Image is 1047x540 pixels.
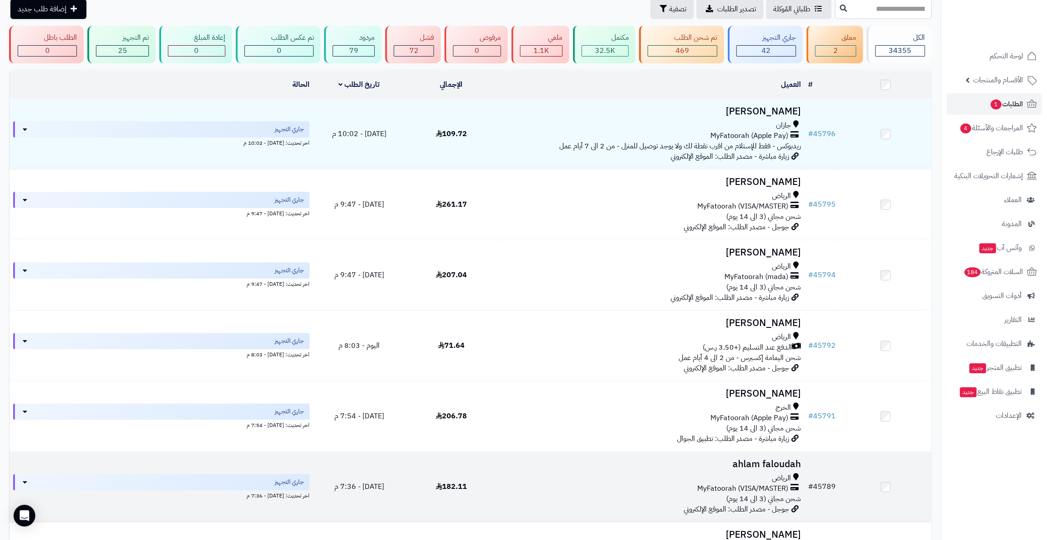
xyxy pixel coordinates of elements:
span: ريدبوكس - فقط للإستلام من اقرب نقطة لك ولا يوجد توصيل للمنزل - من 2 الى 7 أيام عمل [559,141,800,152]
span: المراجعات والأسئلة [959,122,1023,134]
div: 0 [168,46,225,56]
span: زيارة مباشرة - مصدر الطلب: الموقع الإلكتروني [670,292,789,303]
a: تطبيق نقاط البيعجديد [947,381,1042,403]
a: الكل34355 [865,26,933,63]
a: المراجعات والأسئلة4 [947,117,1042,139]
span: [DATE] - 7:36 م [334,481,384,492]
span: جاري التجهيز [275,266,304,275]
div: اخر تحديث: [DATE] - 8:03 م [13,349,309,359]
div: 2 [815,46,855,56]
div: تم شحن الطلب [647,33,717,43]
div: 25 [96,46,148,56]
a: التطبيقات والخدمات [947,333,1042,355]
span: لوحة التحكم [990,50,1023,62]
div: جاري التجهيز [736,33,796,43]
a: تاريخ الطلب [338,79,380,90]
span: MyFatoorah (mada) [724,272,788,282]
span: 25 [118,45,127,56]
a: #45792 [808,340,835,351]
span: جاري التجهيز [275,195,304,204]
div: اخر تحديث: [DATE] - 7:54 م [13,420,309,429]
a: التقارير [947,309,1042,331]
span: الطلبات [990,98,1023,110]
span: [DATE] - 9:47 م [334,199,384,210]
span: 182.11 [436,481,467,492]
a: الطلب باطل 0 [7,26,86,63]
div: مرفوض [453,33,500,43]
a: تم عكس الطلب 0 [234,26,322,63]
span: الأقسام والمنتجات [973,74,1023,86]
span: طلباتي المُوكلة [773,4,810,14]
span: 71.64 [438,340,465,351]
span: # [808,411,813,422]
a: معلق 2 [804,26,864,63]
a: تم التجهيز 25 [86,26,157,63]
span: وآتس آب [978,242,1022,254]
span: MyFatoorah (Apple Pay) [710,413,788,423]
span: 72 [409,45,419,56]
span: 207.04 [436,270,467,280]
span: الرياض [771,261,790,272]
span: جديد [960,387,976,397]
div: 72 [394,46,433,56]
a: العملاء [947,189,1042,211]
h3: [PERSON_NAME] [501,177,800,187]
span: 184 [964,267,980,277]
h3: [PERSON_NAME] [501,247,800,258]
span: 4 [960,123,971,133]
a: فشل 72 [383,26,443,63]
span: # [808,340,813,351]
span: أدوات التسويق [982,289,1022,302]
span: الرياض [771,332,790,342]
h3: [PERSON_NAME] [501,106,800,117]
a: وآتس آبجديد [947,237,1042,259]
span: 1 [990,99,1001,109]
span: جوجل - مصدر الطلب: الموقع الإلكتروني [683,222,789,232]
span: تطبيق نقاط البيع [959,385,1022,398]
span: MyFatoorah (VISA/MASTER) [697,483,788,494]
a: طلبات الإرجاع [947,141,1042,163]
span: 1.1K [533,45,549,56]
div: إعادة المبلغ [168,33,225,43]
span: [DATE] - 10:02 م [332,128,386,139]
span: جديد [979,243,996,253]
div: ملغي [520,33,562,43]
span: جاري التجهيز [275,125,304,134]
h3: ahlam faloudah [501,459,800,469]
span: # [808,270,813,280]
span: زيارة مباشرة - مصدر الطلب: الموقع الإلكتروني [670,151,789,162]
span: جاري التجهيز [275,407,304,416]
div: الطلب باطل [18,33,77,43]
div: اخر تحديث: [DATE] - 9:47 م [13,208,309,218]
a: ملغي 1.1K [509,26,571,63]
span: إضافة طلب جديد [18,4,67,14]
span: 469 [676,45,689,56]
span: الإعدادات [996,409,1022,422]
span: جوجل - مصدر الطلب: الموقع الإلكتروني [683,504,789,515]
div: الكل [875,33,925,43]
h3: [PERSON_NAME] [501,388,800,399]
div: 79 [333,46,374,56]
span: الرياض [771,473,790,483]
span: شحن مجاني (3 الى 14 يوم) [726,423,800,434]
a: #45794 [808,270,835,280]
span: إشعارات التحويلات البنكية [954,170,1023,182]
div: اخر تحديث: [DATE] - 9:47 م [13,279,309,288]
span: الدفع عند التسليم (+3.50 ر.س) [702,342,791,353]
a: إعادة المبلغ 0 [157,26,234,63]
span: MyFatoorah (VISA/MASTER) [697,201,788,212]
a: #45791 [808,411,835,422]
div: معلق [815,33,856,43]
div: تم التجهيز [96,33,148,43]
span: جديد [969,363,986,373]
a: مرفوض 0 [443,26,509,63]
span: MyFatoorah (Apple Pay) [710,131,788,141]
span: جاري التجهيز [275,478,304,487]
a: إشعارات التحويلات البنكية [947,165,1042,187]
div: 469 [648,46,716,56]
a: جاري التجهيز 42 [726,26,804,63]
a: تم شحن الطلب 469 [637,26,725,63]
span: شحن مجاني (3 الى 14 يوم) [726,211,800,222]
span: # [808,199,813,210]
span: 0 [194,45,199,56]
